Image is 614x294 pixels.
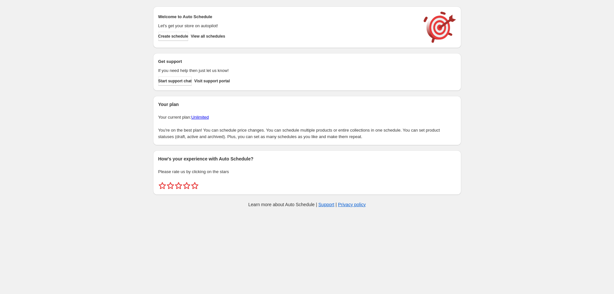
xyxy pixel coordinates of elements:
[158,76,192,86] a: Start support chat
[158,78,192,84] span: Start support chat
[248,201,366,208] p: Learn more about Auto Schedule | |
[319,202,334,207] a: Support
[194,76,230,86] a: Visit support portal
[338,202,366,207] a: Privacy policy
[158,127,456,140] p: You're on the best plan! You can schedule price changes. You can schedule multiple products or en...
[158,23,417,29] p: Let's get your store on autopilot!
[191,115,209,120] a: Unlimited
[191,32,225,41] button: View all schedules
[158,101,456,108] h2: Your plan
[194,78,230,84] span: Visit support portal
[158,169,456,175] p: Please rate us by clicking on the stars
[158,67,417,74] p: If you need help then just let us know!
[158,34,188,39] span: Create schedule
[158,156,456,162] h2: How's your experience with Auto Schedule?
[191,34,225,39] span: View all schedules
[158,58,417,65] h2: Get support
[158,32,188,41] button: Create schedule
[158,14,417,20] h2: Welcome to Auto Schedule
[158,114,456,121] p: Your current plan:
